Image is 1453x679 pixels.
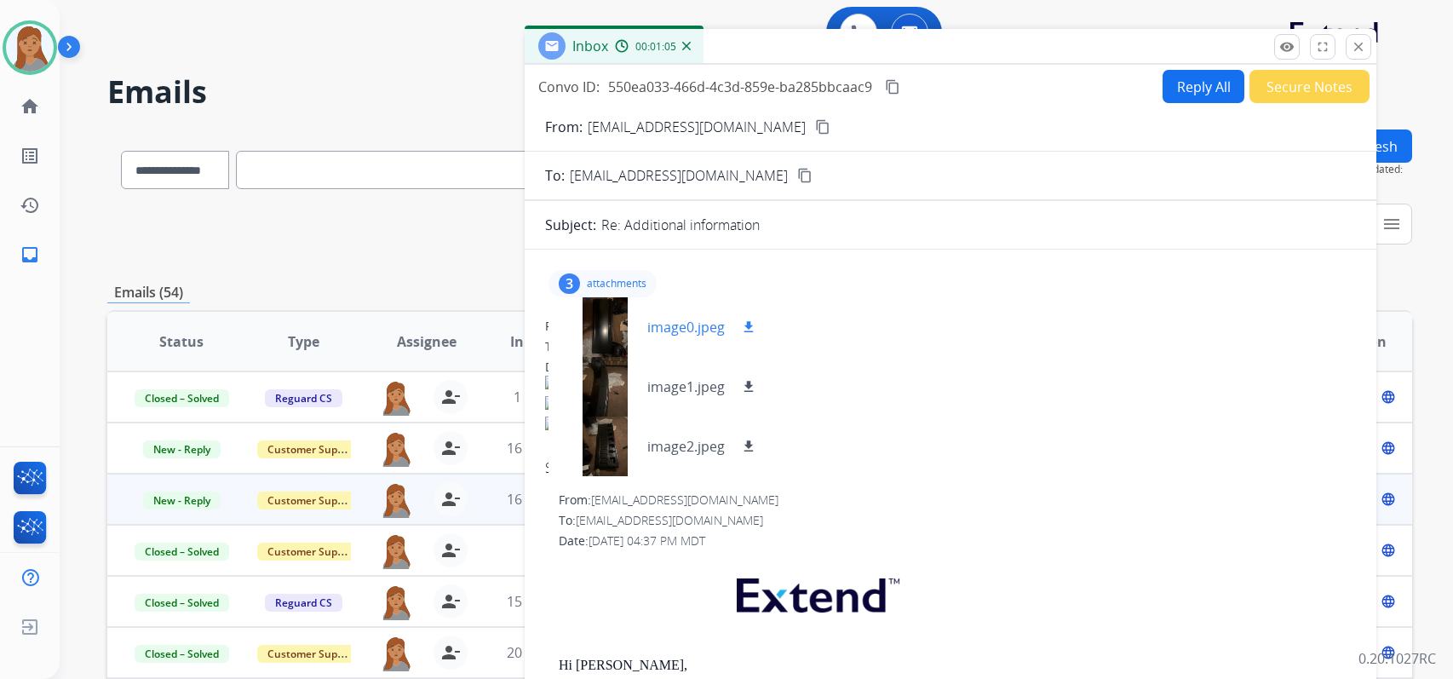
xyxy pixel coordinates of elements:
div: Date: [545,359,1356,376]
mat-icon: language [1381,543,1396,558]
span: 1 hour ago [514,388,583,406]
p: 0.20.1027RC [1358,648,1436,669]
mat-icon: history [20,195,40,216]
p: Convo ID: [538,77,600,97]
mat-icon: download [741,319,756,335]
p: From: [545,117,583,137]
span: 00:01:05 [635,40,676,54]
button: Reply All [1163,70,1244,103]
mat-icon: list_alt [20,146,40,166]
mat-icon: person_remove [440,387,461,407]
button: Secure Notes [1249,70,1370,103]
div: To: [559,512,1356,529]
span: 16 hours ago [507,490,591,509]
mat-icon: remove_red_eye [1279,39,1295,55]
p: Subject: [545,215,596,235]
span: [EMAIL_ADDRESS][DOMAIN_NAME] [591,492,778,508]
span: [DATE] 04:37 PM MDT [589,532,705,549]
mat-icon: download [741,379,756,394]
div: Sent from my iPhone [545,457,1356,478]
img: avatar [6,24,54,72]
mat-icon: language [1381,492,1396,507]
span: Closed – Solved [135,543,229,561]
span: Closed – Solved [135,594,229,612]
img: image1.jpeg [545,396,1356,417]
span: Customer Support [257,492,368,509]
img: agent-avatar [379,431,413,467]
span: 15 hours ago [507,592,591,611]
span: Status [159,331,204,352]
span: New - Reply [143,440,221,458]
mat-icon: person_remove [440,591,461,612]
h2: Emails [107,75,1412,109]
span: Closed – Solved [135,645,229,663]
span: Reguard CS [265,594,342,612]
span: [EMAIL_ADDRESS][DOMAIN_NAME] [570,165,788,186]
div: 3 [559,273,580,294]
span: Type [288,331,319,352]
span: Reguard CS [265,389,342,407]
p: image0.jpeg [647,317,725,337]
mat-icon: download [741,439,756,454]
mat-icon: person_remove [440,540,461,561]
mat-icon: person_remove [440,489,461,509]
p: [EMAIL_ADDRESS][DOMAIN_NAME] [588,117,806,137]
mat-icon: menu [1381,214,1402,234]
div: To: [545,338,1356,355]
mat-icon: language [1381,389,1396,405]
mat-icon: content_copy [797,168,813,183]
mat-icon: inbox [20,245,40,265]
span: Closed – Solved [135,389,229,407]
span: Customer Support [257,440,368,458]
span: Assignee [397,331,457,352]
mat-icon: language [1381,594,1396,609]
img: extend.png [715,558,916,625]
p: image2.jpeg [647,436,725,457]
img: image2.jpeg [545,417,1356,437]
span: Inbox [572,37,608,55]
span: 16 hours ago [507,439,591,457]
mat-icon: home [20,96,40,117]
span: Customer Support [257,645,368,663]
span: [EMAIL_ADDRESS][DOMAIN_NAME] [576,512,763,528]
img: agent-avatar [379,482,413,518]
img: agent-avatar [379,584,413,620]
span: Initial Date [510,331,587,352]
p: Emails (54) [107,282,190,303]
span: 20 hours ago [507,643,591,662]
p: Hi [PERSON_NAME], [559,658,1356,673]
p: attachments [587,277,646,291]
div: From: [545,318,1356,335]
img: agent-avatar [379,533,413,569]
div: From: [559,492,1356,509]
span: New - Reply [143,492,221,509]
div: Date: [559,532,1356,550]
mat-icon: content_copy [885,79,900,95]
mat-icon: person_remove [440,642,461,663]
span: 550ea033-466d-4c3d-859e-ba285bbcaac9 [608,78,872,96]
p: To: [545,165,565,186]
mat-icon: language [1381,440,1396,456]
img: image0.jpeg [545,376,1356,396]
mat-icon: close [1351,39,1366,55]
mat-icon: person_remove [440,438,461,458]
img: agent-avatar [379,636,413,671]
mat-icon: content_copy [815,119,830,135]
img: agent-avatar [379,380,413,416]
p: Re: Additional information [601,215,760,235]
mat-icon: fullscreen [1315,39,1330,55]
p: image1.jpeg [647,377,725,397]
mat-icon: language [1381,645,1396,660]
span: Customer Support [257,543,368,561]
